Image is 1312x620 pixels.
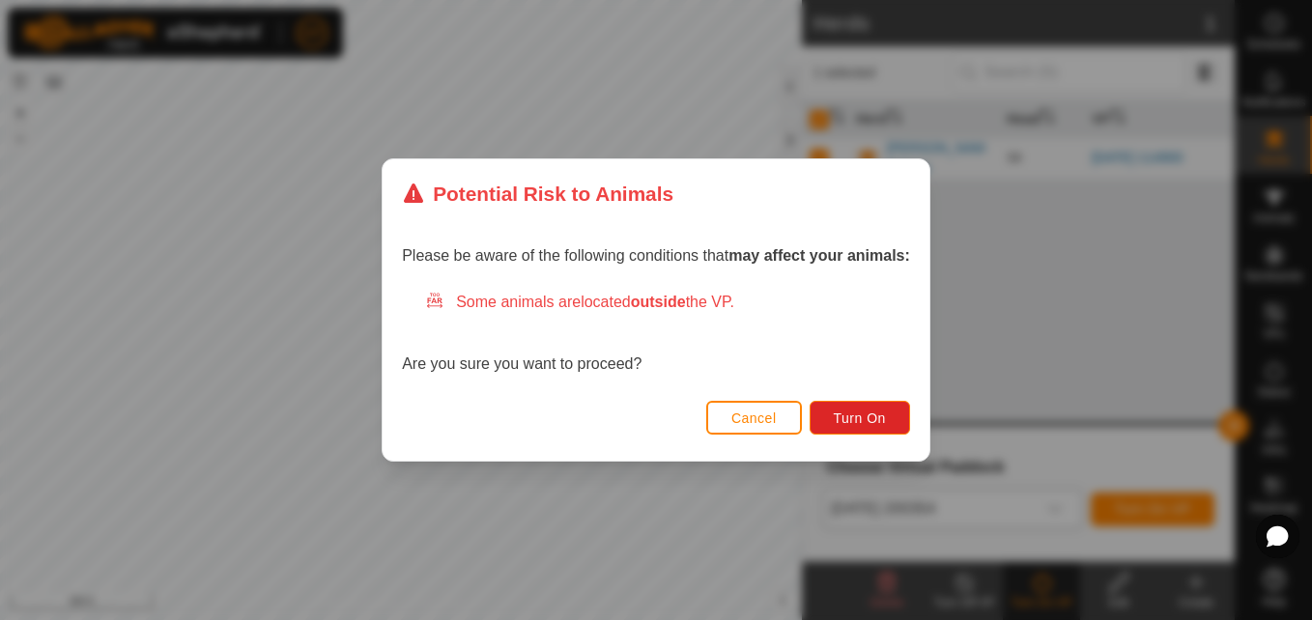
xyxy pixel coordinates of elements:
[631,294,686,310] strong: outside
[402,291,910,376] div: Are you sure you want to proceed?
[402,247,910,264] span: Please be aware of the following conditions that
[728,247,910,264] strong: may affect your animals:
[834,410,886,426] span: Turn On
[581,294,734,310] span: located the VP.
[706,401,802,435] button: Cancel
[731,410,777,426] span: Cancel
[402,179,673,209] div: Potential Risk to Animals
[425,291,910,314] div: Some animals are
[810,401,910,435] button: Turn On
